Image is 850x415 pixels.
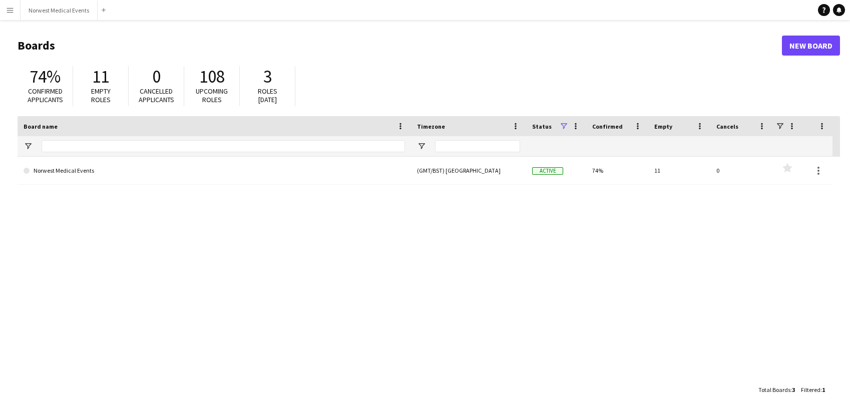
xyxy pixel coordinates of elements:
span: Total Boards [758,386,790,393]
span: 1 [822,386,825,393]
span: 3 [263,66,272,88]
span: Cancels [716,123,738,130]
input: Timezone Filter Input [435,140,520,152]
span: Confirmed [592,123,623,130]
button: Open Filter Menu [24,142,33,151]
div: 11 [648,157,710,184]
span: 11 [92,66,109,88]
h1: Boards [18,38,782,53]
span: Active [532,167,563,175]
span: 3 [792,386,795,393]
span: Board name [24,123,58,130]
span: 108 [199,66,225,88]
button: Norwest Medical Events [21,1,98,20]
div: (GMT/BST) [GEOGRAPHIC_DATA] [411,157,526,184]
span: Filtered [801,386,820,393]
span: Upcoming roles [196,87,228,104]
div: 0 [710,157,772,184]
span: Empty [654,123,672,130]
span: Timezone [417,123,445,130]
button: Open Filter Menu [417,142,426,151]
div: 74% [586,157,648,184]
span: 74% [30,66,61,88]
span: Roles [DATE] [258,87,277,104]
span: Empty roles [91,87,111,104]
div: : [801,380,825,399]
span: Status [532,123,552,130]
div: : [758,380,795,399]
span: Confirmed applicants [28,87,63,104]
span: Cancelled applicants [139,87,174,104]
a: New Board [782,36,840,56]
input: Board name Filter Input [42,140,405,152]
span: 0 [152,66,161,88]
a: Norwest Medical Events [24,157,405,185]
